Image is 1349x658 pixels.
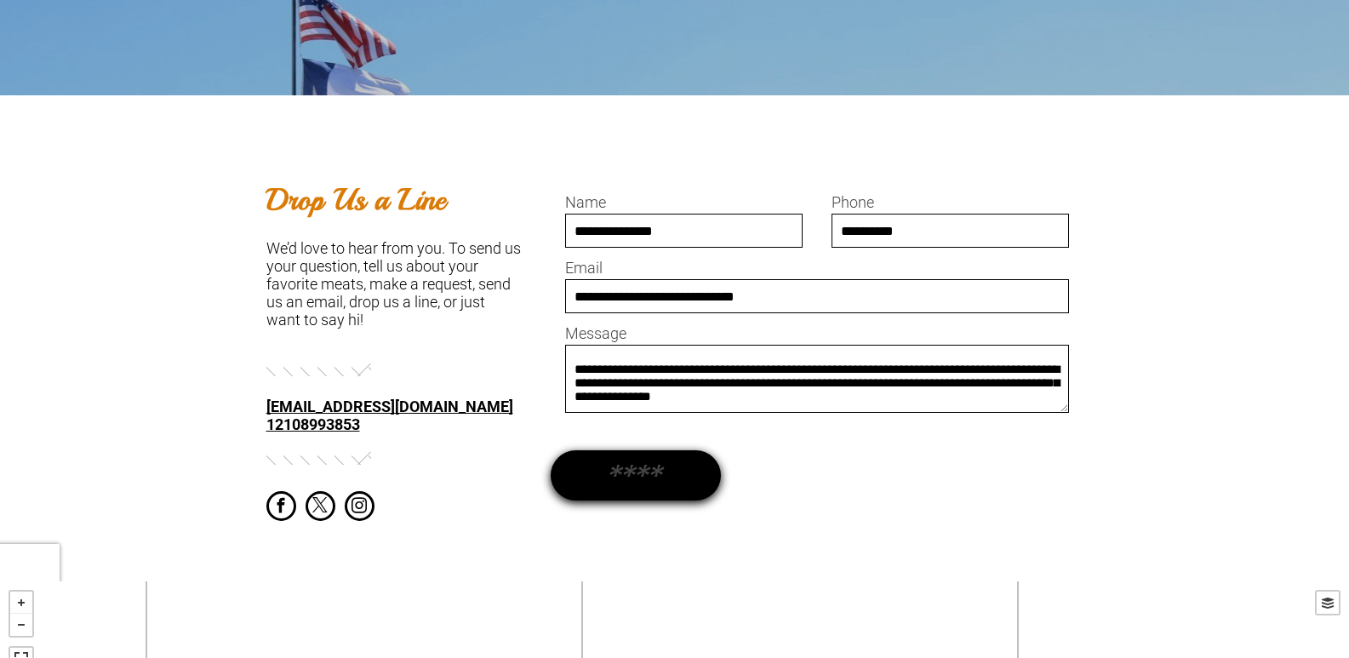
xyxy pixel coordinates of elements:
a: twitter [306,491,335,525]
a: Layers [1317,592,1339,614]
label: Name [565,193,803,211]
a: [EMAIL_ADDRESS][DOMAIN_NAME] [266,398,513,415]
b: Drop Us a Line [266,181,446,219]
a: 12108993853 [266,415,360,433]
label: Message [565,324,1069,342]
a: Zoom out [10,614,32,636]
label: Phone [832,193,1069,211]
a: facebook [266,491,296,525]
label: Email [565,259,1069,277]
a: Zoom in [10,592,32,614]
font: We’d love to hear from you. To send us your question, tell us about your favorite meats, make a r... [266,239,521,329]
a: instagram [345,491,374,525]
